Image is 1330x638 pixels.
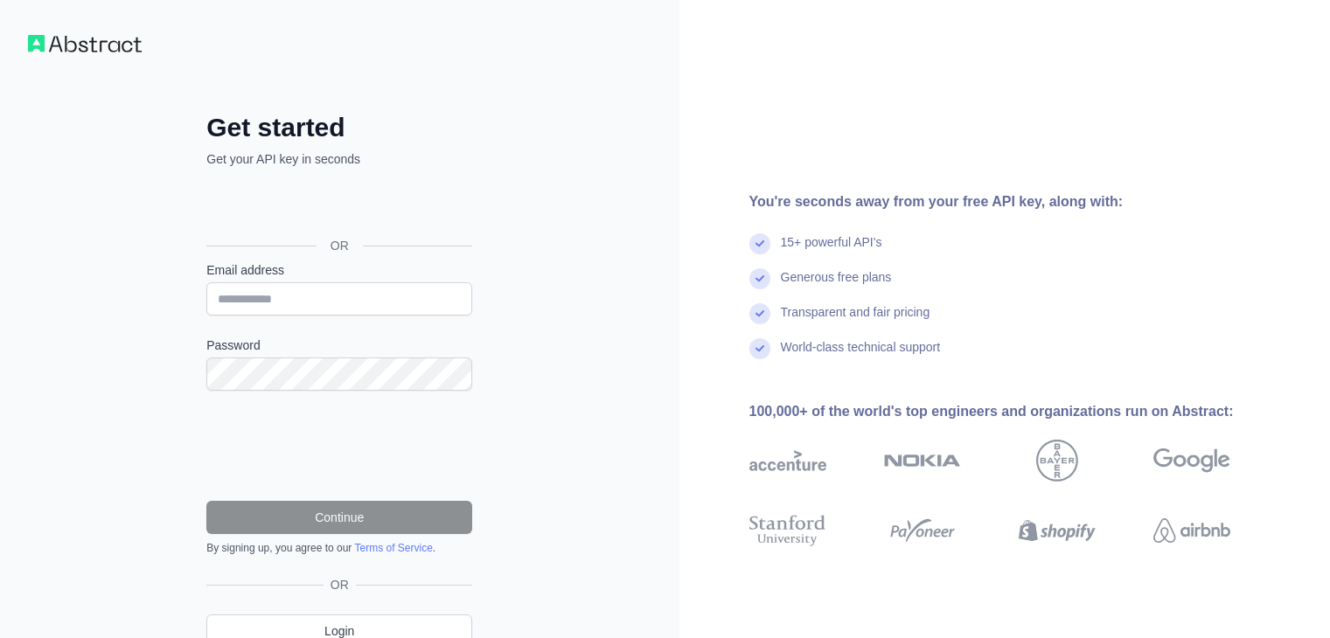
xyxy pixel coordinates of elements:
img: nokia [884,440,961,482]
p: Get your API key in seconds [206,150,472,168]
div: You're seconds away from your free API key, along with: [749,191,1286,212]
img: stanford university [749,511,826,550]
img: accenture [749,440,826,482]
div: World-class technical support [781,338,941,373]
img: check mark [749,303,770,324]
img: check mark [749,268,770,289]
span: OR [324,576,356,593]
div: Transparent and fair pricing [781,303,930,338]
img: check mark [749,233,770,254]
a: Terms of Service [354,542,432,554]
img: airbnb [1153,511,1230,550]
span: OR [317,237,363,254]
img: shopify [1019,511,1096,550]
div: Generous free plans [781,268,892,303]
div: 15+ powerful API's [781,233,882,268]
img: google [1153,440,1230,482]
img: payoneer [884,511,961,550]
h2: Get started [206,112,472,143]
div: 100,000+ of the world's top engineers and organizations run on Abstract: [749,401,1286,422]
iframe: Sign in with Google Button [198,187,477,225]
label: Password [206,336,472,354]
button: Continue [206,501,472,534]
label: Email address [206,261,472,279]
iframe: reCAPTCHA [206,412,472,480]
img: bayer [1036,440,1078,482]
img: Workflow [28,35,142,52]
img: check mark [749,338,770,359]
div: By signing up, you agree to our . [206,541,472,555]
